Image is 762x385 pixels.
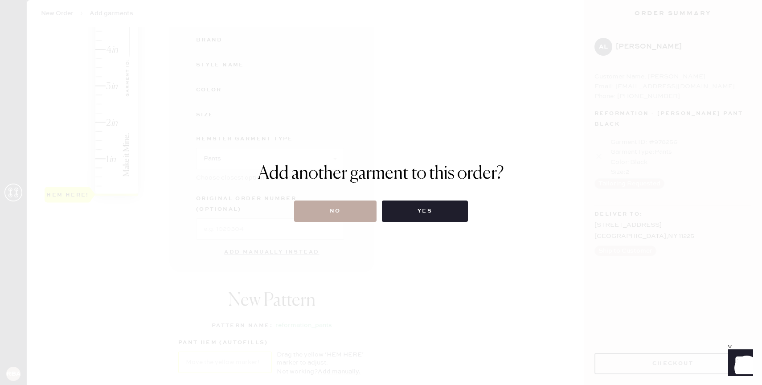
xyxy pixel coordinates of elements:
[382,201,468,222] button: Yes
[720,345,758,383] iframe: Front Chat
[258,163,504,184] h1: Add another garment to this order?
[294,201,377,222] button: No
